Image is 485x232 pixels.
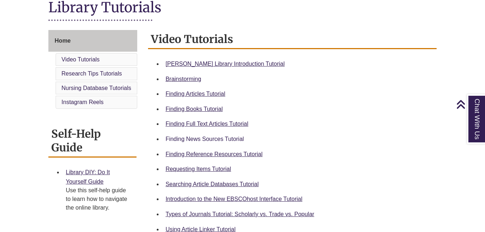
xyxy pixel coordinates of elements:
[165,196,302,202] a: Introduction to the New EBSCOhost Interface Tutorial
[61,99,104,105] a: Instagram Reels
[66,169,110,185] a: Library DIY: Do It Yourself Guide
[165,121,248,127] a: Finding Full Text Articles Tutorial
[48,30,137,110] div: Guide Page Menu
[165,166,231,172] a: Requesting Items Tutorial
[165,106,222,112] a: Finding Books Tutorial
[61,56,100,63] a: Video Tutorials
[48,125,137,158] h2: Self-Help Guide
[165,151,263,157] a: Finding Reference Resources Tutorial
[165,61,285,67] a: [PERSON_NAME] Library Introduction Tutorial
[48,30,137,52] a: Home
[148,30,436,49] h2: Video Tutorials
[61,85,131,91] a: Nursing Database Tutorials
[456,99,483,109] a: Back to Top
[66,186,131,212] div: Use this self-help guide to learn how to navigate the online library.
[165,91,225,97] a: Finding Articles Tutorial
[55,38,70,44] span: Home
[165,181,259,187] a: Searching Article Databases Tutorial
[165,76,201,82] a: Brainstorming
[165,136,244,142] a: Finding News Sources Tutorial
[165,211,314,217] a: Types of Journals Tutorial: Scholarly vs. Trade vs. Popular
[61,70,122,77] a: Research Tips Tutorials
